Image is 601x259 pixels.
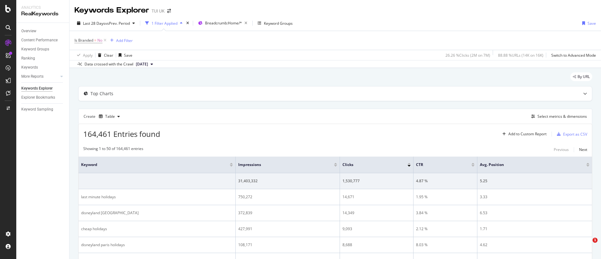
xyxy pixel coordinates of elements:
div: 8.03 % [416,242,475,248]
div: Content Performance [21,37,58,44]
span: Avg. Position [480,162,577,168]
div: TUI UK [152,8,165,14]
div: Showing 1 to 50 of 164,461 entries [83,146,143,153]
button: Add Filter [108,37,133,44]
div: times [185,20,190,26]
div: Next [579,147,587,152]
div: arrow-right-arrow-left [167,9,171,13]
div: 750,272 [238,194,337,200]
span: Is Branded [74,38,93,43]
div: Keywords Explorer [21,85,53,92]
a: Explorer Bookmarks [21,94,65,101]
span: = [94,38,96,43]
div: Ranking [21,55,35,62]
a: Keywords [21,64,65,71]
a: Overview [21,28,65,34]
div: 5.25 [480,178,589,184]
button: Keyword Groups [255,18,295,28]
a: More Reports [21,73,59,80]
div: 26.26 % Clicks ( 2M on 7M ) [445,53,490,58]
div: 108,171 [238,242,337,248]
button: Add to Custom Report [500,129,547,139]
iframe: Intercom live chat [580,238,595,253]
div: 3.33 [480,194,589,200]
button: Table [96,111,122,122]
div: 1,530,777 [342,178,411,184]
button: Switch to Advanced Mode [549,50,596,60]
a: Keyword Groups [21,46,65,53]
div: Apply [83,53,93,58]
button: Apply [74,50,93,60]
div: Top Charts [90,91,113,97]
div: 372,839 [238,210,337,216]
div: 6.53 [480,210,589,216]
div: More Reports [21,73,44,80]
div: 31,403,332 [238,178,337,184]
div: last minute holidays [81,194,233,200]
div: Previous [554,147,569,152]
button: Save [116,50,132,60]
button: Last 28 DaysvsPrev. Period [74,18,137,28]
div: 14,349 [342,210,411,216]
button: Previous [554,146,569,153]
div: 1.71 [480,226,589,232]
button: Clear [95,50,113,60]
span: No [97,36,102,45]
div: legacy label [570,72,592,81]
span: CTR [416,162,462,168]
div: 3.84 % [416,210,475,216]
span: By URL [578,75,590,79]
div: Select metrics & dimensions [537,114,587,119]
div: Clear [104,53,113,58]
div: Keyword Groups [21,46,49,53]
div: Add Filter [116,38,133,43]
div: Save [588,21,596,26]
div: Data crossed with the Crawl [85,61,133,67]
a: Ranking [21,55,65,62]
a: Keyword Sampling [21,106,65,113]
div: Overview [21,28,36,34]
span: Impressions [238,162,325,168]
button: Breadcrumb:Home/* [196,18,250,28]
span: vs Prev. Period [105,21,130,26]
div: Keywords [21,64,38,71]
span: Clicks [342,162,398,168]
div: 1.95 % [416,194,475,200]
div: Save [124,53,132,58]
button: Select metrics & dimensions [529,113,587,120]
span: 2025 Sep. 21st [136,61,148,67]
button: [DATE] [133,60,156,68]
button: Save [580,18,596,28]
a: Keywords Explorer [21,85,65,92]
div: 1 Filter Applied [152,21,177,26]
button: Next [579,146,587,153]
button: 1 Filter Applied [143,18,185,28]
div: Keywords Explorer [74,5,149,16]
div: cheap holidays [81,226,233,232]
div: 8,688 [342,242,411,248]
div: Analytics [21,5,64,10]
div: Export as CSV [563,132,587,137]
div: 2.12 % [416,226,475,232]
div: 14,671 [342,194,411,200]
div: 9,093 [342,226,411,232]
div: 4.62 [480,242,589,248]
div: Keyword Groups [264,21,293,26]
a: Content Performance [21,37,65,44]
div: 88.88 % URLs ( 14K on 16K ) [498,53,543,58]
div: disneyland [GEOGRAPHIC_DATA] [81,210,233,216]
div: disneyland paris holidays [81,242,233,248]
span: 1 [593,238,598,243]
div: Add to Custom Report [508,132,547,136]
div: Explorer Bookmarks [21,94,55,101]
div: Switch to Advanced Mode [551,53,596,58]
span: Breadcrumb: Home/* [205,20,242,26]
span: Last 28 Days [83,21,105,26]
span: 164,461 Entries found [83,129,160,139]
div: Table [105,115,115,118]
div: 427,991 [238,226,337,232]
div: Create [84,111,122,122]
div: RealKeywords [21,10,64,18]
div: Keyword Sampling [21,106,53,113]
div: 4.87 % [416,178,475,184]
